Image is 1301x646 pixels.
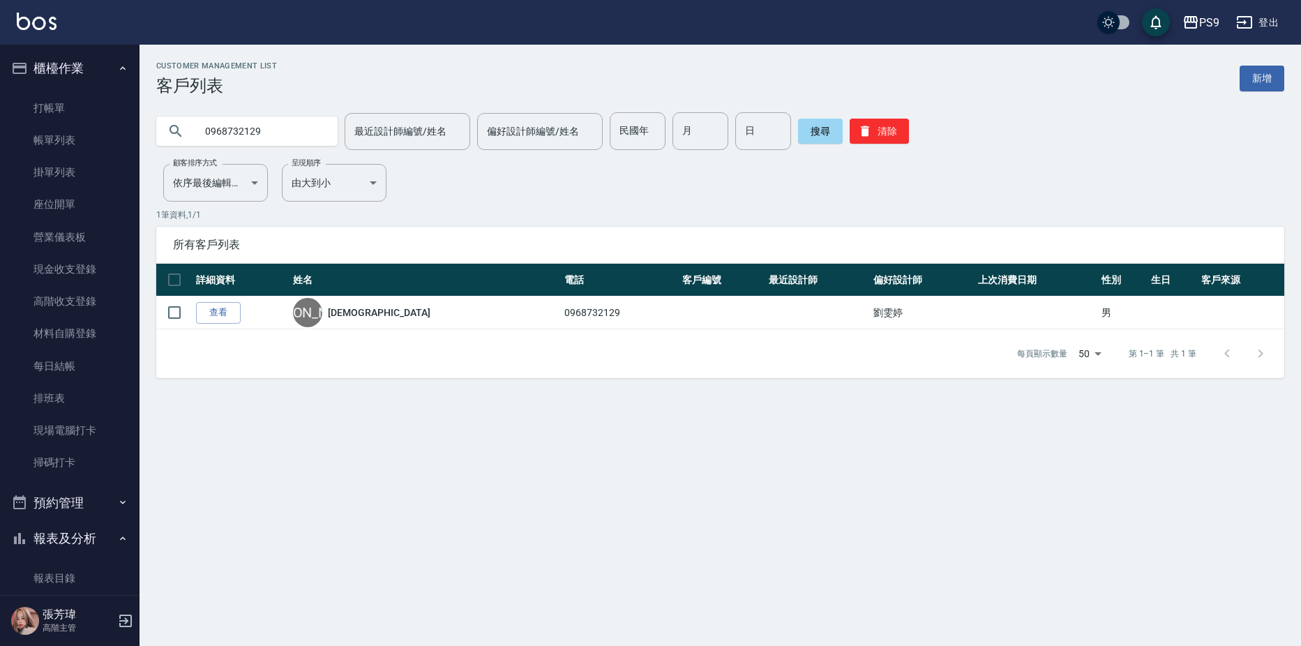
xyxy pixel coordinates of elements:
[1240,66,1284,91] a: 新增
[1073,335,1106,373] div: 50
[1198,264,1284,296] th: 客戶來源
[765,264,870,296] th: 最近設計師
[6,124,134,156] a: 帳單列表
[6,285,134,317] a: 高階收支登錄
[6,562,134,594] a: 報表目錄
[6,92,134,124] a: 打帳單
[156,76,277,96] h3: 客戶列表
[1129,347,1196,360] p: 第 1–1 筆 共 1 筆
[156,209,1284,221] p: 1 筆資料, 1 / 1
[6,156,134,188] a: 掛單列表
[6,382,134,414] a: 排班表
[195,112,326,150] input: 搜尋關鍵字
[196,302,241,324] a: 查看
[289,264,560,296] th: 姓名
[6,446,134,479] a: 掃碼打卡
[6,485,134,521] button: 預約管理
[798,119,843,144] button: 搜尋
[11,607,39,635] img: Person
[6,520,134,557] button: 報表及分析
[43,622,114,634] p: 高階主管
[6,594,134,626] a: 消費分析儀表板
[292,158,321,168] label: 呈現順序
[679,264,765,296] th: 客戶編號
[1098,296,1148,329] td: 男
[17,13,57,30] img: Logo
[561,264,679,296] th: 電話
[870,264,975,296] th: 偏好設計師
[6,350,134,382] a: 每日結帳
[328,306,430,320] a: [DEMOGRAPHIC_DATA]
[173,238,1268,252] span: 所有客戶列表
[1142,8,1170,36] button: save
[6,188,134,220] a: 座位開單
[870,296,975,329] td: 劉雯婷
[6,253,134,285] a: 現金收支登錄
[193,264,289,296] th: 詳細資料
[6,50,134,87] button: 櫃檯作業
[975,264,1098,296] th: 上次消費日期
[1017,347,1067,360] p: 每頁顯示數量
[850,119,909,144] button: 清除
[43,608,114,622] h5: 張芳瑋
[6,221,134,253] a: 營業儀表板
[293,298,322,327] div: [PERSON_NAME]
[156,61,277,70] h2: Customer Management List
[282,164,386,202] div: 由大到小
[163,164,268,202] div: 依序最後編輯時間
[1177,8,1225,37] button: PS9
[561,296,679,329] td: 0968732129
[1098,264,1148,296] th: 性別
[6,317,134,350] a: 材料自購登錄
[6,414,134,446] a: 現場電腦打卡
[1199,14,1219,31] div: PS9
[1148,264,1197,296] th: 生日
[173,158,217,168] label: 顧客排序方式
[1231,10,1284,36] button: 登出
